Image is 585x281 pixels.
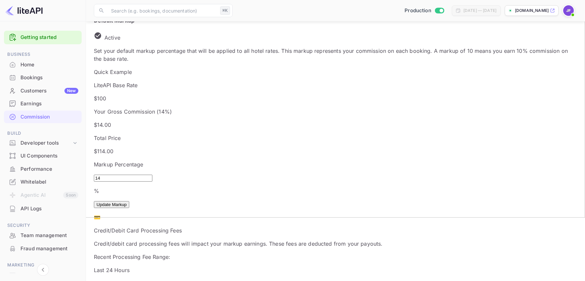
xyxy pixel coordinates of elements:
div: Vouchers [20,272,78,279]
span: Marketing [4,262,82,269]
a: Fraud management [4,242,82,255]
div: ⌘K [220,6,230,15]
a: Earnings [4,97,82,110]
img: LiteAPI logo [5,5,43,16]
span: Production [405,7,431,15]
div: New [64,88,78,94]
p: 💳 [94,213,577,221]
p: % [94,187,577,195]
p: Credit/Debit Card Processing Fees [94,227,577,234]
p: Markup Percentage [94,160,577,168]
p: Total Price [94,134,577,142]
p: $100 [94,94,577,102]
div: Commission [4,111,82,123]
span: Business [4,51,82,58]
input: Search (e.g. bookings, documentation) [107,4,217,17]
div: Performance [20,165,78,173]
button: Collapse navigation [37,264,49,276]
div: [DATE] — [DATE] [463,8,496,14]
div: Customers [20,87,78,95]
a: Performance [4,163,82,175]
span: Security [4,222,82,229]
p: Recent Processing Fee Range: [94,253,577,261]
div: Developer tools [4,137,82,149]
p: Set your default markup percentage that will be applied to all hotel rates. This markup represent... [94,47,577,63]
span: Active [102,34,123,41]
div: Getting started [4,31,82,44]
div: UI Components [4,150,82,162]
a: Whitelabel [4,176,82,188]
a: Team management [4,229,82,241]
img: Jenny Frimer [563,5,574,16]
p: Your Gross Commission ( 14 %) [94,108,577,116]
div: Switch to Sandbox mode [402,7,447,15]
div: CustomersNew [4,85,82,97]
p: Last 24 Hours [94,266,577,274]
a: Getting started [20,34,78,41]
div: Fraud management [4,242,82,255]
div: API Logs [4,202,82,215]
p: [DOMAIN_NAME] [515,8,549,14]
div: Fraud management [20,245,78,253]
p: LiteAPI Base Rate [94,81,577,89]
p: Credit/debit card processing fees will impact your markup earnings. These fees are deducted from ... [94,240,577,248]
a: UI Components [4,150,82,162]
a: API Logs [4,202,82,215]
div: Bookings [20,74,78,82]
input: 0 [94,175,152,182]
div: Performance [4,163,82,176]
a: Home [4,58,82,71]
div: API Logs [20,205,78,213]
div: Commission [20,113,78,121]
p: $ 114.00 [94,147,577,155]
button: Update Markup [94,201,129,208]
div: Home [20,61,78,69]
span: Build [4,130,82,137]
div: Earnings [20,100,78,108]
a: Bookings [4,71,82,84]
a: CustomersNew [4,85,82,97]
div: Team management [20,232,78,239]
div: Whitelabel [4,176,82,189]
p: $ 14.00 [94,121,577,129]
div: Whitelabel [20,178,78,186]
p: Quick Example [94,68,577,76]
a: Commission [4,111,82,123]
div: UI Components [20,152,78,160]
div: Developer tools [20,139,72,147]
